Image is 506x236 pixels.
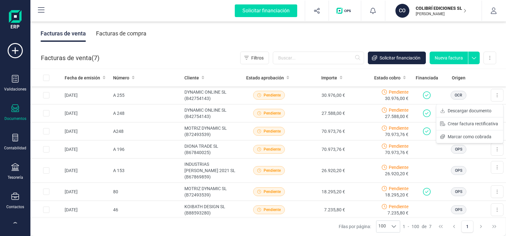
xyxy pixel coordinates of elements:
td: MOTRIZ DYNAMIC SL (B72493539) [182,183,243,201]
span: Cliente [184,75,199,81]
td: 27.588,00 € [295,104,348,122]
span: 27.588,00 € [385,113,408,120]
button: Filtros [240,52,269,64]
div: Row Selected 24e5ccd8-5e2b-43b7-80ee-0c05ef8e9a25 [43,167,49,174]
div: Solicitar financiación [235,4,297,17]
span: 26.920,20 € [385,171,408,177]
span: OPS [455,146,462,152]
div: Row Selected bd29dd48-d126-4aa5-b63d-b813014c505a [43,128,49,134]
div: Contactos [6,204,24,209]
div: Row Selected c4356942-39d6-4f17-831c-29576c851243 [43,146,49,152]
button: Descargar documento [436,104,503,117]
button: Next Page [475,220,487,233]
button: Logo de OPS [333,1,357,21]
button: Solicitar financiación [227,1,305,21]
button: Previous Page [448,220,460,233]
td: A 255 [111,86,182,104]
span: OPS [455,207,462,213]
span: de [422,223,426,230]
div: Row Selected 2ad12ee7-f628-4fc7-9263-4e319574ed1f [43,110,49,116]
div: - [403,223,432,230]
td: [DATE] [62,183,111,201]
div: Facturas de venta [41,25,86,42]
span: 1 [403,223,405,230]
span: OPS [455,168,462,173]
td: A248 [111,122,182,140]
div: Row Selected 08b3455a-fd57-4508-8bbe-ce9808d2c25a [43,189,49,195]
span: 70.973,76 € [385,131,408,138]
span: 7 [429,223,432,230]
td: INDUSTRIAS [PERSON_NAME] 2021 SL (B67869859) [182,158,243,183]
div: Filas por página: [339,220,400,233]
td: 80 [111,183,182,201]
button: Last Page [488,220,500,233]
div: Row Selected c8e635e9-a4a9-4b07-9eda-c38693e3d09c [43,92,49,98]
span: Pendiente [389,143,408,149]
div: Facturas de venta ( ) [41,52,99,64]
button: Nueva factura [430,52,468,64]
span: OCR [455,92,462,98]
td: 46 [111,201,182,219]
button: COCOLIBRÍ EDICIONES SL[PERSON_NAME] [393,1,474,21]
button: Solicitar financiación [368,52,426,64]
input: Buscar... [273,52,364,64]
td: 70.973,76 € [295,140,348,158]
span: Pendiente [264,128,281,134]
span: Importe [321,75,337,81]
span: Pendiente [264,110,281,116]
span: Marcar como cobrada [448,134,491,140]
button: First Page [435,220,447,233]
span: 30.976,00 € [385,95,408,102]
button: Page 1 [461,220,473,233]
img: Logo de OPS [336,8,353,14]
td: 18.295,20 € [295,183,348,201]
td: 26.920,20 € [295,158,348,183]
td: [DATE] [62,104,111,122]
span: Pendiente [389,89,408,95]
td: A 248 [111,104,182,122]
td: [DATE] [62,86,111,104]
div: Documentos [4,116,26,121]
span: Estado cobro [374,75,400,81]
span: Pendiente [264,189,281,195]
span: 7.235,80 € [388,210,408,216]
span: Pendiente [389,164,408,171]
span: Crear factura rectificativa [448,121,498,127]
td: 70.973,76 € [295,122,348,140]
td: DIONA TRADE SL (B67840025) [182,140,243,158]
span: 7 [94,53,97,62]
span: 70.973,76 € [385,149,408,156]
td: A 196 [111,140,182,158]
td: 7.235,80 € [295,201,348,219]
td: KOIBATH DESIGN SL (B88593280) [182,201,243,219]
span: Pendiente [389,203,408,210]
div: Contabilidad [4,146,26,151]
span: Financiada [416,75,438,81]
span: 100 [376,221,388,232]
td: [DATE] [62,201,111,219]
p: COLIBRÍ EDICIONES SL [416,5,466,11]
div: Validaciones [4,87,26,92]
td: A 153 [111,158,182,183]
span: 18.295,20 € [385,192,408,198]
span: 100 [412,223,419,230]
td: MOTRIZ DYNAMIC SL (B72493539) [182,122,243,140]
span: Filtros [251,55,264,61]
div: All items unselected [43,75,49,81]
td: DYNAMIC ONLINE SL (B42754143) [182,86,243,104]
p: [PERSON_NAME] [416,11,466,16]
span: Pendiente [264,146,281,152]
td: DYNAMIC ONLINE SL (B42754143) [182,104,243,122]
td: 30.976,00 € [295,86,348,104]
button: Crear factura rectificativa [436,117,503,130]
button: Marcar como cobrada [436,130,503,143]
span: Pendiente [389,125,408,131]
img: Logo Finanedi [9,10,22,30]
div: Tesorería [8,175,23,180]
span: Pendiente [389,107,408,113]
div: Facturas de compra [96,25,146,42]
div: Row Selected 321e63a3-d6a4-450b-af72-f833fb09a4b6 [43,207,49,213]
div: CO [395,4,409,18]
span: Solicitar financiación [380,55,420,61]
span: Pendiente [264,207,281,213]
